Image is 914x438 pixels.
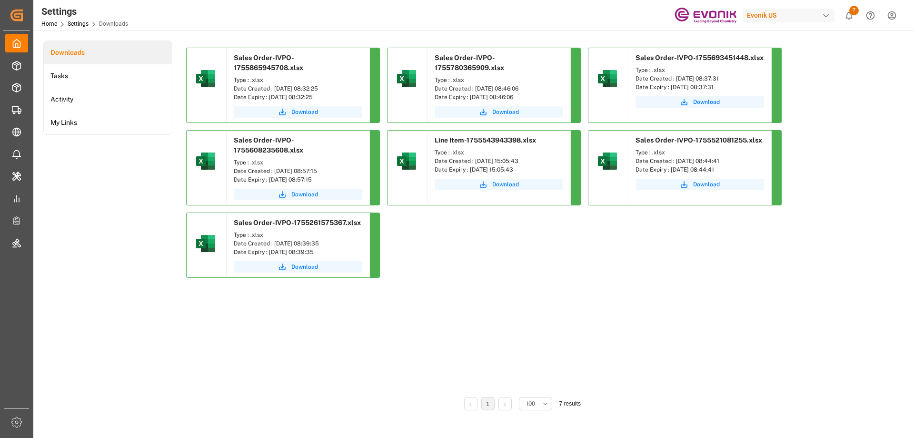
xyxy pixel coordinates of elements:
button: Download [435,179,563,190]
span: Download [492,180,519,189]
span: Download [291,108,318,116]
button: Download [435,106,563,118]
span: Download [693,98,720,106]
img: microsoft-excel-2019--v1.png [395,150,418,173]
a: Settings [68,20,89,27]
span: Line Item-1755543943398.xlsx [435,136,536,144]
button: Download [636,179,764,190]
div: Date Created : [DATE] 08:44:41 [636,157,764,165]
span: Sales Order-IVPO-1755780365909.xlsx [435,54,504,71]
div: Evonik US [743,9,835,22]
a: Home [41,20,57,27]
img: microsoft-excel-2019--v1.png [194,67,217,90]
div: Type : .xlsx [234,158,362,167]
li: Previous Page [464,397,477,410]
span: Sales Order-IVPO-1755865945708.xlsx [234,54,303,71]
div: Settings [41,4,128,19]
div: Date Created : [DATE] 08:37:31 [636,74,764,83]
button: Download [636,96,764,108]
span: Sales Order-IVPO-1755608235608.xlsx [234,136,303,154]
span: Download [492,108,519,116]
button: Help Center [860,5,881,26]
img: microsoft-excel-2019--v1.png [596,150,619,173]
button: Evonik US [743,6,838,24]
div: Date Created : [DATE] 08:39:35 [234,239,362,248]
div: Date Expiry : [DATE] 08:44:41 [636,165,764,174]
a: 1 [486,401,489,407]
a: Tasks [44,64,172,88]
div: Date Expiry : [DATE] 08:57:15 [234,175,362,184]
li: Next Page [498,397,512,410]
a: Downloads [44,41,172,64]
span: Download [693,180,720,189]
span: Download [291,190,318,199]
img: microsoft-excel-2019--v1.png [395,67,418,90]
a: My Links [44,111,172,134]
button: open menu [519,397,552,410]
div: Date Expiry : [DATE] 08:32:25 [234,93,362,102]
span: 100 [526,399,535,408]
img: microsoft-excel-2019--v1.png [194,232,217,255]
button: Download [234,189,362,200]
div: Type : .xlsx [435,76,563,84]
div: Type : .xlsx [435,148,563,157]
span: Sales Order-IVPO-1755261575367.xlsx [234,219,361,226]
div: Type : .xlsx [234,231,362,239]
div: Date Created : [DATE] 15:05:43 [435,157,563,165]
div: Date Expiry : [DATE] 15:05:43 [435,165,563,174]
div: Date Expiry : [DATE] 08:39:35 [234,248,362,256]
button: Download [234,106,362,118]
div: Date Created : [DATE] 08:46:06 [435,84,563,93]
div: Date Created : [DATE] 08:57:15 [234,167,362,175]
div: Date Expiry : [DATE] 08:46:06 [435,93,563,102]
div: Type : .xlsx [636,66,764,74]
span: Sales Order-IVPO-1755693451448.xlsx [636,54,764,61]
div: Type : .xlsx [234,76,362,84]
div: Type : .xlsx [636,148,764,157]
img: microsoft-excel-2019--v1.png [596,67,619,90]
span: 7 [849,6,859,15]
button: show 7 new notifications [838,5,860,26]
span: 7 results [559,400,581,407]
img: microsoft-excel-2019--v1.png [194,150,217,173]
li: 1 [481,397,495,410]
img: Evonik-brand-mark-Deep-Purple-RGB.jpeg_1700498283.jpeg [675,7,736,24]
div: Date Expiry : [DATE] 08:37:31 [636,83,764,92]
span: Sales Order-IVPO-1755521081255.xlsx [636,136,762,144]
div: Date Created : [DATE] 08:32:25 [234,84,362,93]
a: Activity [44,88,172,111]
button: Download [234,261,362,273]
span: Download [291,263,318,271]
